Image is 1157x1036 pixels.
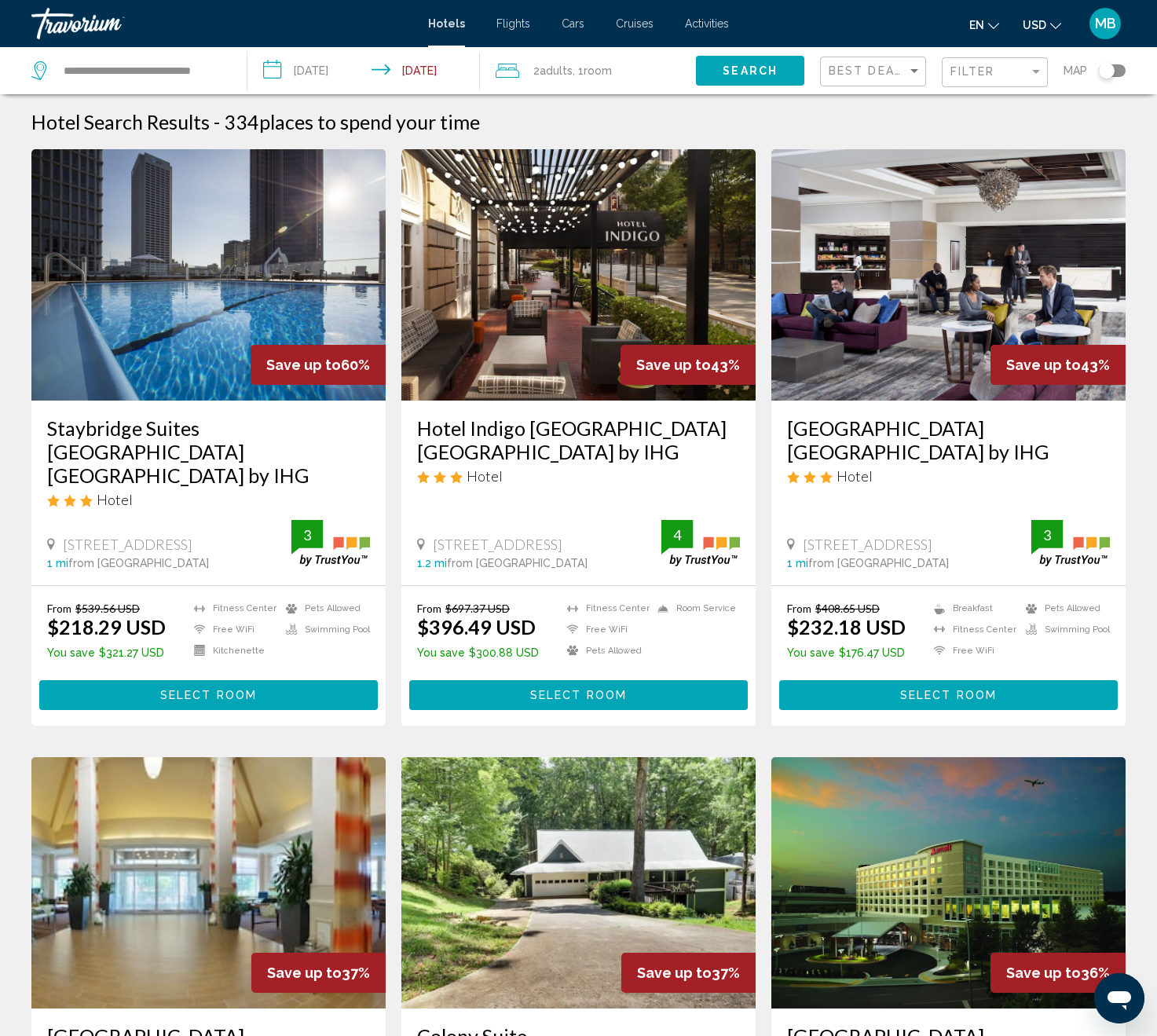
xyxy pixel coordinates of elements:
[559,644,650,657] li: Pets Allowed
[926,644,1018,657] li: Free WiFi
[533,60,573,82] span: 2
[409,680,748,709] button: Select Room
[47,557,68,569] span: 1 mi
[186,623,278,636] li: Free WiFi
[942,57,1048,89] button: Filter
[417,467,740,485] div: 3 star Hotel
[186,644,278,657] li: Kitchenette
[969,19,984,31] span: en
[47,615,166,639] ins: $218.29 USD
[815,602,880,615] del: $408.65 USD
[779,680,1118,709] button: Select Room
[990,345,1126,385] div: 43%
[31,8,412,39] a: Travorium
[63,536,192,553] span: [STREET_ADDRESS]
[1095,16,1116,31] span: MB
[559,623,650,636] li: Free WiFi
[787,646,835,659] span: You save
[771,757,1126,1009] img: Hotel image
[417,615,536,639] ins: $396.49 USD
[267,965,342,981] span: Save up to
[39,684,378,701] a: Select Room
[787,416,1110,463] a: [GEOGRAPHIC_DATA] [GEOGRAPHIC_DATA] by IHG
[251,953,386,993] div: 37%
[31,110,210,134] h1: Hotel Search Results
[562,17,584,30] a: Cars
[1031,525,1063,544] div: 3
[224,110,480,134] h2: 334
[417,646,539,659] p: $300.88 USD
[428,17,465,30] a: Hotels
[1023,19,1046,31] span: USD
[47,646,166,659] p: $321.27 USD
[445,602,510,615] del: $697.37 USD
[75,602,140,615] del: $539.56 USD
[808,557,949,569] span: from [GEOGRAPHIC_DATA]
[1031,520,1110,566] img: trustyou-badge.svg
[950,65,995,78] span: Filter
[540,64,573,77] span: Adults
[496,17,530,30] a: Flights
[829,64,911,77] span: Best Deals
[787,467,1110,485] div: 3 star Hotel
[573,60,612,82] span: , 1
[266,357,341,373] span: Save up to
[723,65,778,78] span: Search
[636,357,711,373] span: Save up to
[417,557,447,569] span: 1.2 mi
[787,557,808,569] span: 1 mi
[1006,357,1081,373] span: Save up to
[1018,623,1110,636] li: Swimming Pool
[1018,602,1110,615] li: Pets Allowed
[251,345,386,385] div: 60%
[1064,60,1087,82] span: Map
[661,525,693,544] div: 4
[1087,64,1126,78] button: Toggle map
[278,623,370,636] li: Swimming Pool
[47,646,95,659] span: You save
[900,690,997,702] span: Select Room
[39,680,378,709] button: Select Room
[97,491,133,508] span: Hotel
[779,684,1118,701] a: Select Room
[467,467,503,485] span: Hotel
[787,646,906,659] p: $176.47 USD
[417,646,465,659] span: You save
[696,56,804,85] button: Search
[926,623,1018,636] li: Fitness Center
[990,953,1126,993] div: 36%
[616,17,654,30] a: Cruises
[803,536,932,553] span: [STREET_ADDRESS]
[771,149,1126,401] img: Hotel image
[1094,973,1144,1023] iframe: Button to launch messaging window
[787,615,906,639] ins: $232.18 USD
[401,149,756,401] img: Hotel image
[401,757,756,1009] img: Hotel image
[417,602,441,615] span: From
[621,953,756,993] div: 37%
[650,602,740,615] li: Room Service
[31,757,386,1009] img: Hotel image
[480,47,696,94] button: Travelers: 2 adults, 0 children
[291,525,323,544] div: 3
[661,520,740,566] img: trustyou-badge.svg
[530,690,627,702] span: Select Room
[278,602,370,615] li: Pets Allowed
[68,557,209,569] span: from [GEOGRAPHIC_DATA]
[47,416,370,487] a: Staybridge Suites [GEOGRAPHIC_DATA] [GEOGRAPHIC_DATA] by IHG
[409,684,748,701] a: Select Room
[417,416,740,463] a: Hotel Indigo [GEOGRAPHIC_DATA] [GEOGRAPHIC_DATA] by IHG
[685,17,729,30] a: Activities
[837,467,873,485] span: Hotel
[637,965,712,981] span: Save up to
[259,110,480,134] span: places to spend your time
[291,520,370,566] img: trustyou-badge.svg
